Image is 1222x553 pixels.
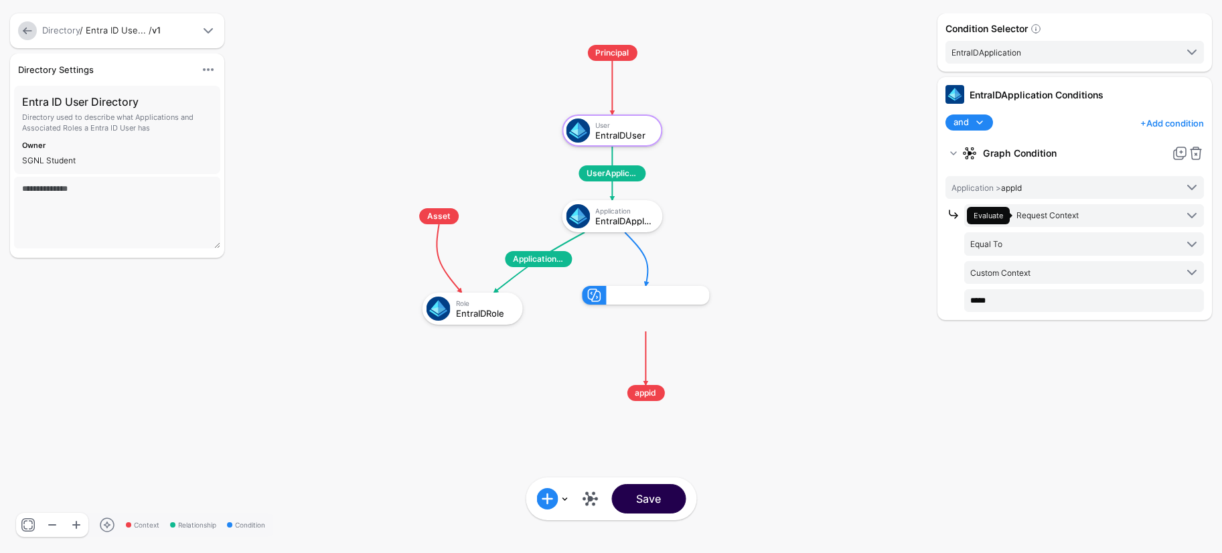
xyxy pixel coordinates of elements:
span: and [953,116,969,129]
a: Add condition [1140,112,1204,134]
strong: Condition Selector [945,23,1028,34]
span: Application > [951,183,1001,193]
strong: v1 [152,25,161,35]
strong: Owner [22,141,46,150]
img: svg+xml;base64,PHN2ZyB3aWR0aD0iNjQiIGhlaWdodD0iNjQiIHZpZXdCb3g9IjAgMCA2NCA2NCIgZmlsbD0ibm9uZSIgeG... [427,297,451,321]
span: Custom Context [970,268,1030,278]
span: appid [627,385,664,401]
div: EntraIDUser [595,131,653,140]
span: UserApplication [579,165,645,181]
div: Directory Settings [13,63,195,76]
span: Principal [587,45,637,61]
img: svg+xml;base64,PHN2ZyB3aWR0aD0iNjQiIGhlaWdodD0iNjQiIHZpZXdCb3g9IjAgMCA2NCA2NCIgZmlsbD0ibm9uZSIgeG... [566,204,590,228]
div: EntraIDRole [456,309,514,318]
span: Request Context [1016,210,1079,220]
img: svg+xml;base64,PHN2ZyB3aWR0aD0iNjQiIGhlaWdodD0iNjQiIHZpZXdCb3g9IjAgMCA2NCA2NCIgZmlsbD0ibm9uZSIgeG... [566,118,590,143]
span: Evaluate [974,211,1003,220]
strong: EntraIDApplication Conditions [970,89,1103,100]
p: Directory used to describe what Applications and Associated Roles a Entra ID User has [22,112,212,134]
span: appId [951,183,1022,193]
div: Role [456,299,514,307]
img: svg+xml;base64,PHN2ZyB3aWR0aD0iNjQiIGhlaWdodD0iNjQiIHZpZXdCb3g9IjAgMCA2NCA2NCIgZmlsbD0ibm9uZSIgeG... [945,85,964,104]
span: Relationship [170,520,216,530]
div: EntraIDApplication [595,216,653,226]
div: / Entra ID Use... / [40,24,198,37]
div: Application [595,207,653,215]
span: ApplicationRole [505,251,572,267]
span: EntraIDApplication [951,48,1021,58]
span: Asset [419,208,459,224]
h3: Entra ID User Directory [22,94,212,110]
div: User [595,121,653,129]
span: Context [126,520,159,530]
span: + [1140,118,1146,129]
button: Save [611,484,686,513]
span: Equal To [970,239,1002,249]
strong: Graph Condition [983,141,1166,165]
a: Directory [42,25,80,35]
span: Condition [227,520,265,530]
app-identifier: SGNL Student [22,155,76,165]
